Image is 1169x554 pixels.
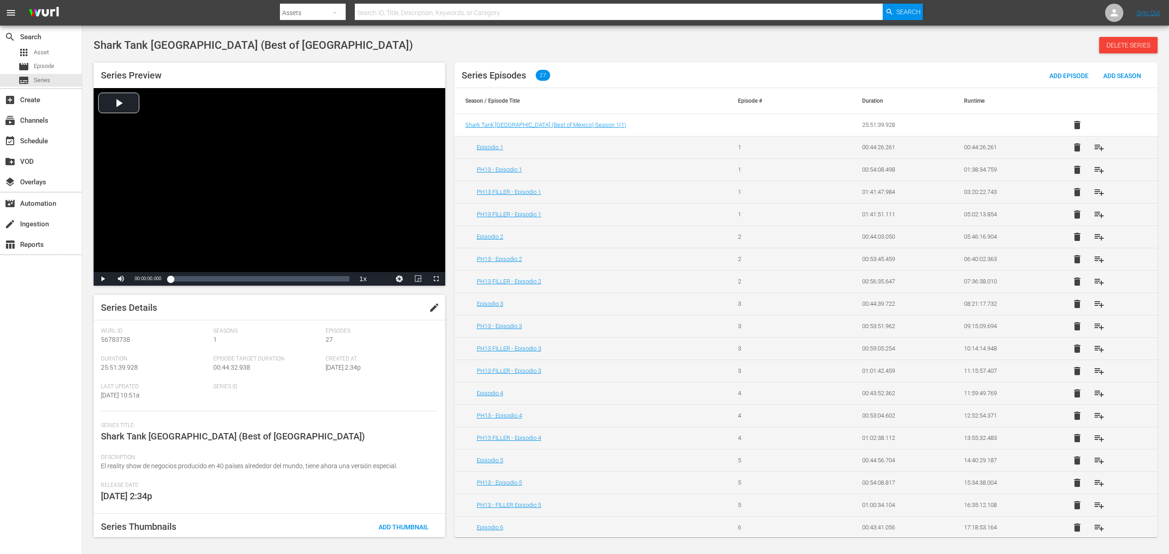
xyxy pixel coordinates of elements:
span: playlist_add [1094,455,1105,466]
button: Playback Rate [354,272,372,286]
td: 15:34:38.004 [953,471,1055,494]
span: Schedule [5,136,16,146]
button: Search [883,4,923,20]
td: 1 [727,181,829,203]
button: delete [1066,449,1088,471]
span: El reality show de negocios producido en 40 países alrededor del mundo, tiene ahora una versión e... [101,462,397,470]
span: edit [429,302,440,313]
button: playlist_add [1088,360,1110,382]
button: delete [1066,114,1088,136]
td: 00:53:45.459 [851,248,953,270]
a: PH13 FILLER - Episodio 2 [477,278,541,285]
span: delete [1072,433,1083,444]
button: Add Thumbnail [371,518,436,535]
button: playlist_add [1088,449,1110,471]
span: Series [34,76,50,85]
button: playlist_add [1088,338,1110,360]
button: delete [1066,360,1088,382]
td: 00:44:56.704 [851,449,953,471]
a: PH13 FILLER - Episodio 1 [477,211,541,218]
span: playlist_add [1094,187,1105,198]
button: playlist_add [1088,517,1110,538]
span: delete [1072,276,1083,287]
a: PH13 - Episodio 3 [477,323,522,329]
span: Episode [34,62,54,71]
span: 27 [326,336,333,343]
span: playlist_add [1094,343,1105,354]
button: Fullscreen [427,272,445,286]
td: 4 [727,382,829,404]
span: Last Updated [101,383,209,391]
span: 00:00:00.000 [135,276,161,281]
td: 3 [727,293,829,315]
td: 00:44:26.261 [953,136,1055,158]
td: 06:40:02.363 [953,248,1055,270]
button: playlist_add [1088,472,1110,494]
div: Video Player [94,88,445,286]
td: 4 [727,427,829,449]
span: Duration [101,355,209,363]
a: Shark Tank [GEOGRAPHIC_DATA] (Best of Mexico) Season 1(1) [465,121,626,128]
span: Add Episode [1042,72,1096,79]
td: 5 [727,471,829,494]
span: Shark Tank [GEOGRAPHIC_DATA] (Best of [GEOGRAPHIC_DATA]) [101,431,365,442]
td: 01:00:34.104 [851,494,953,516]
a: PH13 - Episodio 4 [477,412,522,419]
span: playlist_add [1094,410,1105,421]
button: Play [94,272,112,286]
span: Series [18,75,29,86]
td: 4 [727,404,829,427]
span: Wurl Id [101,328,209,335]
a: Episodio 6 [477,524,503,531]
td: 01:01:42.459 [851,360,953,382]
a: PH13 FILLER - Episodio 3 [477,367,541,374]
span: Asset [18,47,29,58]
span: Automation [5,198,16,209]
button: Jump To Time [390,272,409,286]
button: Delete Series [1099,37,1158,53]
button: delete [1066,517,1088,538]
a: PH13 - Episodio 2 [477,256,522,262]
button: Picture-in-Picture [409,272,427,286]
td: 00:43:41.056 [851,516,953,538]
td: 03:20:22.743 [953,181,1055,203]
button: playlist_add [1088,159,1110,181]
button: playlist_add [1088,315,1110,337]
td: 11:59:49.769 [953,382,1055,404]
span: Add Thumbnail [371,523,436,531]
button: delete [1066,472,1088,494]
span: Episode [18,61,29,72]
td: 00:44:39.722 [851,293,953,315]
span: delete [1072,455,1083,466]
span: 00:44:32.938 [213,364,250,371]
a: PH13 FILLER - Episodio 3 [477,345,541,352]
button: delete [1066,494,1088,516]
span: Shark Tank [GEOGRAPHIC_DATA] (Best of Mexico) Season 1 ( 1 ) [465,121,626,128]
span: Channels [5,115,16,126]
button: delete [1066,338,1088,360]
span: Create [5,94,16,105]
button: delete [1066,248,1088,270]
td: 14:40:29.187 [953,449,1055,471]
a: PH13 - FILLER Episodio 5 [477,502,541,508]
span: playlist_add [1094,522,1105,533]
span: delete [1072,477,1083,488]
span: Series Details [101,302,157,313]
td: 1 [727,158,829,181]
button: playlist_add [1088,181,1110,203]
td: 2 [727,248,829,270]
span: [DATE] 2:34p [326,364,361,371]
img: ans4CAIJ8jUAAAAAAAAAAAAAAAAAAAAAAAAgQb4GAAAAAAAAAAAAAAAAAAAAAAAAJMjXAAAAAAAAAAAAAAAAAAAAAAAAgAT5G... [22,2,66,24]
td: 07:36:38.010 [953,270,1055,293]
button: playlist_add [1088,405,1110,427]
span: 56783738 [101,336,130,343]
button: edit [423,297,445,319]
span: delete [1072,522,1083,533]
td: 17:18:53.164 [953,516,1055,538]
span: delete [1072,187,1083,198]
td: 05:46:16.904 [953,225,1055,248]
span: playlist_add [1094,321,1105,332]
span: delete [1072,500,1083,511]
td: 16:35:12.108 [953,494,1055,516]
span: playlist_add [1094,500,1105,511]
